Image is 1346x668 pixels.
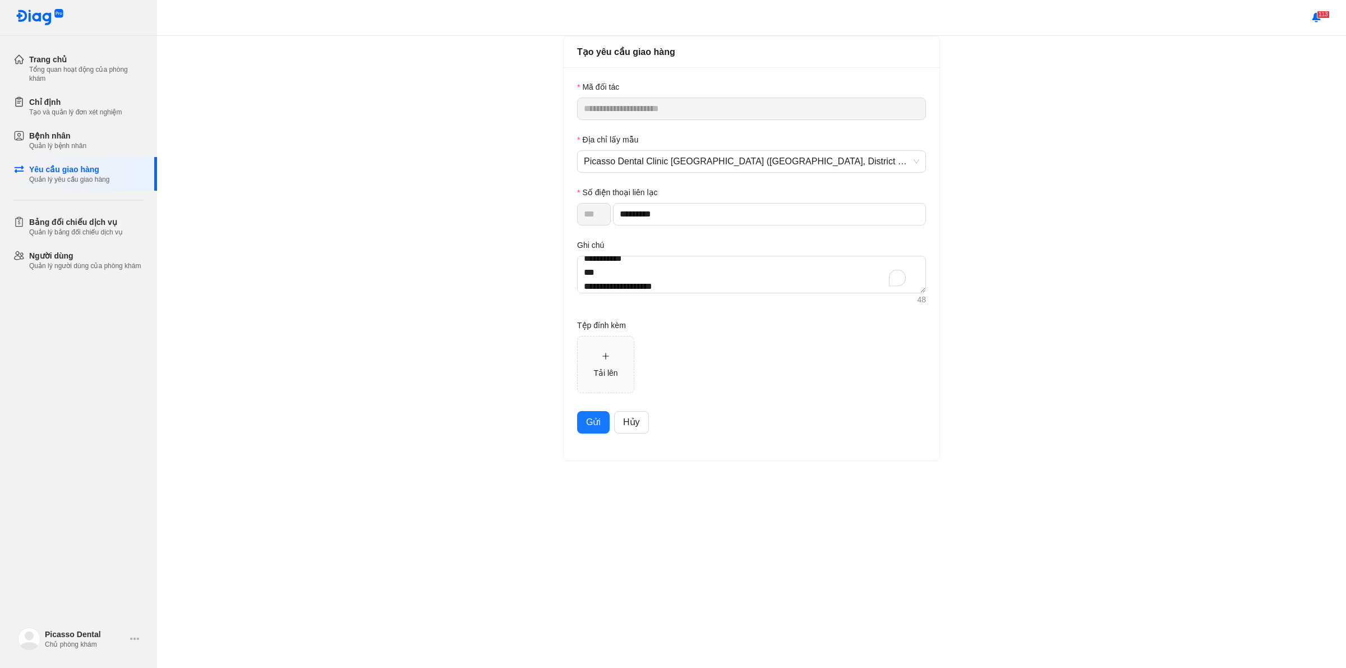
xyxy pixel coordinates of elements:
[16,9,64,26] img: logo
[29,261,141,270] div: Quản lý người dùng của phòng khám
[577,319,626,331] label: Tệp đính kèm
[593,367,617,379] div: Tải lên
[29,130,86,141] div: Bệnh nhân
[577,45,926,59] div: Tạo yêu cầu giao hàng
[29,250,141,261] div: Người dùng
[577,256,926,293] textarea: To enrich screen reader interactions, please activate Accessibility in Grammarly extension settings
[577,81,619,93] label: Mã đối tác
[29,141,86,150] div: Quản lý bệnh nhân
[29,216,123,228] div: Bảng đối chiếu dịch vụ
[29,164,109,175] div: Yêu cầu giao hàng
[578,337,634,393] span: plusTải lên
[29,96,122,108] div: Chỉ định
[577,186,658,199] label: Số điện thoại liên lạc
[623,415,640,429] span: Hủy
[1317,11,1330,19] span: 113
[29,65,144,83] div: Tổng quan hoạt động của phòng khám
[577,133,638,146] label: Địa chỉ lấy mẫu
[577,239,604,251] label: Ghi chú
[577,411,610,434] button: Gửi
[584,151,919,172] span: Picasso Dental Clinic Ho Chi Minh City (Thao Dien, District 2), 25B Đ. Nguyễn Duy Hiệu, Thảo Điền...
[45,640,126,649] div: Chủ phòng khám
[614,411,649,434] button: Hủy
[45,629,126,640] div: Picasso Dental
[29,54,144,65] div: Trang chủ
[29,175,109,184] div: Quản lý yêu cầu giao hàng
[29,108,122,117] div: Tạo và quản lý đơn xét nghiệm
[29,228,123,237] div: Quản lý bảng đối chiếu dịch vụ
[602,352,610,360] span: plus
[586,415,601,429] span: Gửi
[18,628,40,650] img: logo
